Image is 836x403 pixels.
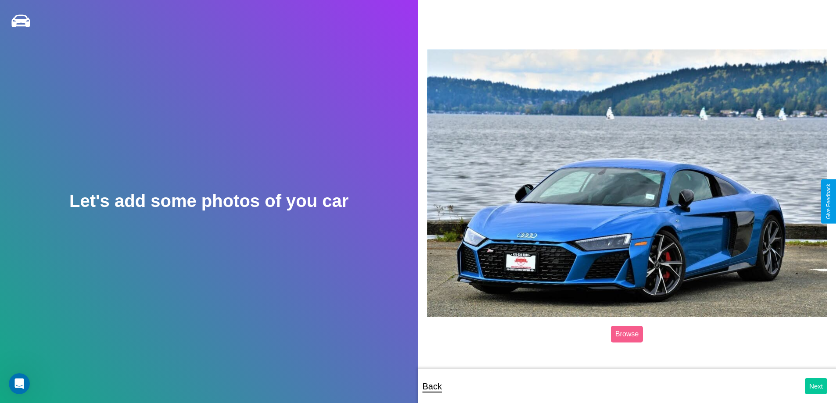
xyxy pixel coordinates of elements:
iframe: Intercom live chat [9,373,30,394]
p: Back [423,378,442,394]
label: Browse [611,326,643,342]
h2: Let's add some photos of you car [69,191,348,211]
img: posted [427,49,828,317]
button: Next [805,378,827,394]
div: Give Feedback [825,184,832,219]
